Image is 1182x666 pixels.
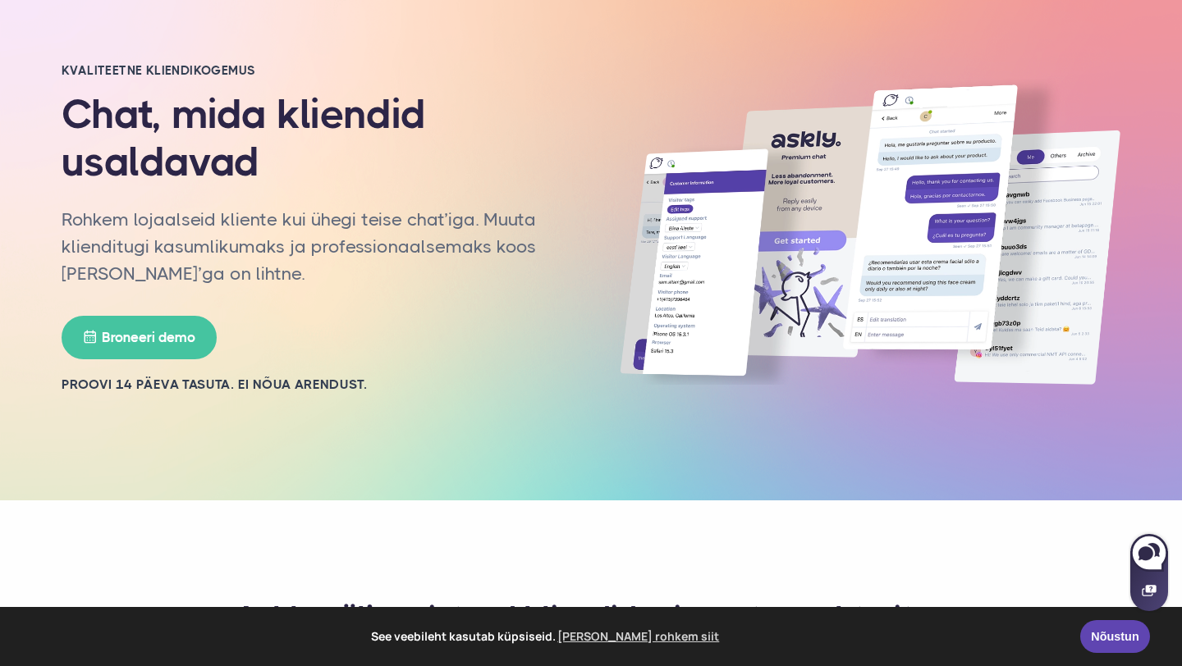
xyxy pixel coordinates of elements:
img: Askly vestlusaken [620,79,1120,385]
span: See veebileht kasutab küpsiseid. [24,624,1069,649]
iframe: Askly chat [1129,531,1170,613]
h3: Askly väljapaistvad kliendid erinevates sektorites [82,599,1100,638]
a: learn more about cookies [556,624,722,649]
h2: Proovi 14 päeva tasuta. Ei nõua arendust. [62,376,562,394]
p: Rohkem lojaalseid kliente kui ühegi teise chat’iga. Muuta klienditugi kasumlikumaks ja profession... [62,206,562,287]
h2: Kvaliteetne kliendikogemus [62,62,562,79]
a: Broneeri demo [62,316,217,359]
h1: Chat, mida kliendid usaldavad [62,91,562,185]
a: Nõustun [1080,620,1150,653]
